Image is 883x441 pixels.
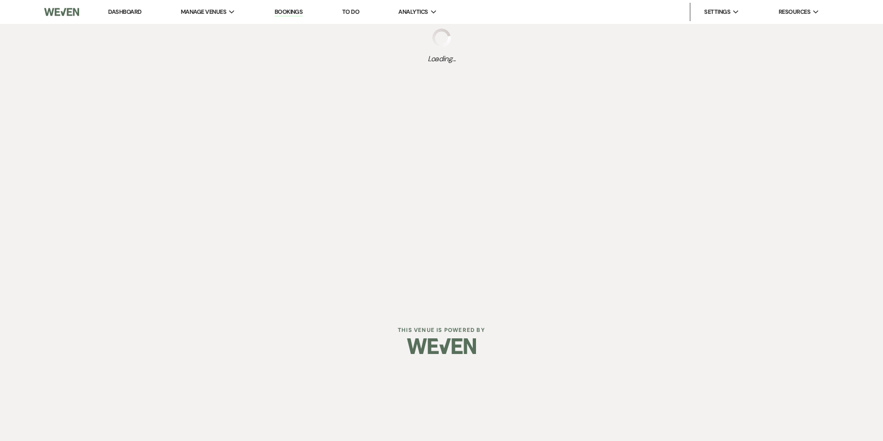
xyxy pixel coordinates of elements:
img: Weven Logo [44,2,79,22]
span: Settings [704,7,730,17]
img: loading spinner [432,29,451,47]
a: Bookings [275,8,303,17]
span: Loading... [428,53,456,64]
a: Dashboard [108,8,141,16]
span: Resources [779,7,810,17]
span: Manage Venues [181,7,226,17]
span: Analytics [398,7,428,17]
a: To Do [342,8,359,16]
img: Weven Logo [407,330,476,362]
